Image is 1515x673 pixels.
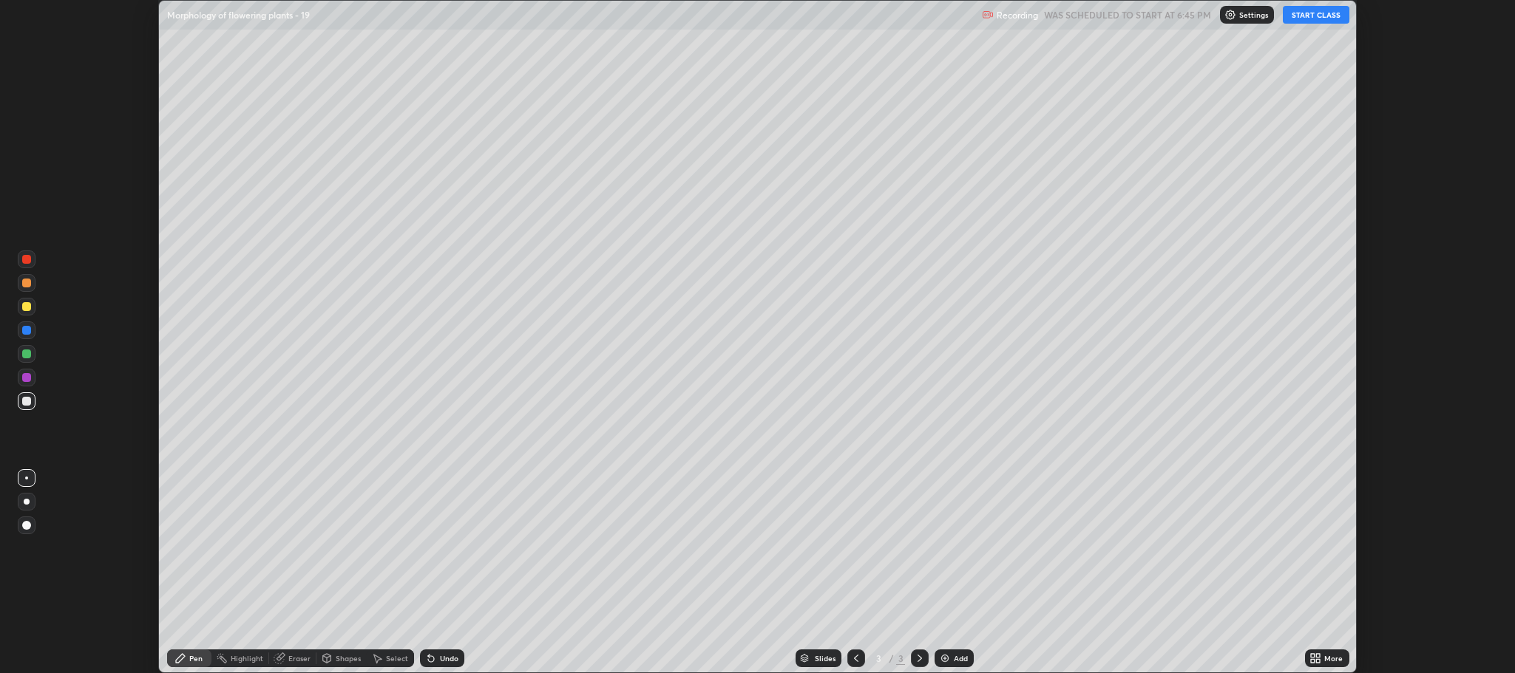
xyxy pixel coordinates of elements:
h5: WAS SCHEDULED TO START AT 6:45 PM [1044,8,1211,21]
div: Add [954,655,968,662]
div: Slides [815,655,836,662]
div: More [1324,655,1343,662]
div: Select [386,655,408,662]
div: Eraser [288,655,311,662]
div: Shapes [336,655,361,662]
div: 3 [871,654,886,663]
img: class-settings-icons [1224,9,1236,21]
button: START CLASS [1283,6,1349,24]
img: add-slide-button [939,652,951,664]
p: Recording [997,10,1038,21]
div: Undo [440,655,458,662]
img: recording.375f2c34.svg [982,9,994,21]
p: Morphology of flowering plants - 19 [167,9,310,21]
div: / [889,654,893,663]
p: Settings [1239,11,1268,18]
div: 3 [896,652,905,665]
div: Pen [189,655,203,662]
div: Highlight [231,655,263,662]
